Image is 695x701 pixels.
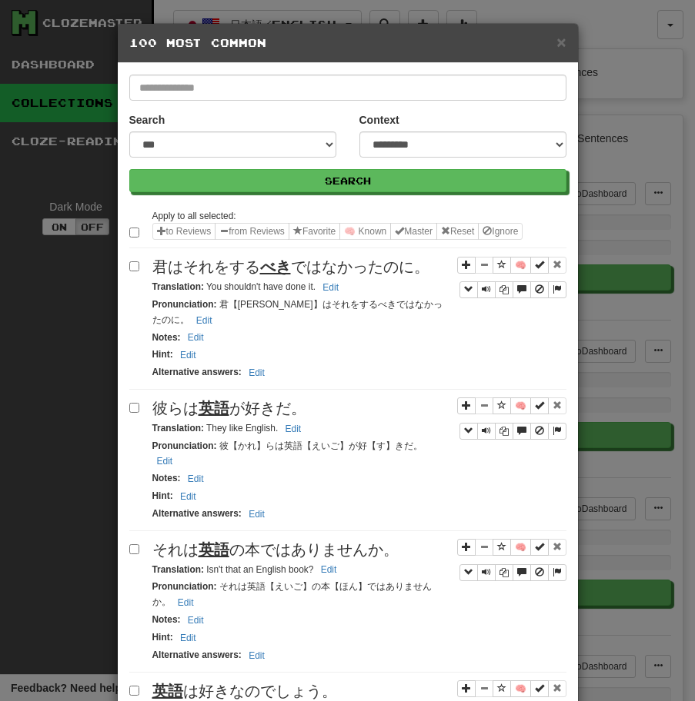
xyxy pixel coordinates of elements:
[152,453,178,470] button: Edit
[152,423,204,434] strong: Translation :
[244,506,269,523] button: Edit
[152,683,183,699] u: 英語
[152,440,423,467] small: 彼【かれ】らは英語【えいご】が好【す】きだ。
[152,490,173,501] strong: Hint :
[152,581,217,592] strong: Pronunciation :
[129,169,566,192] button: Search
[457,539,566,581] div: Sentence controls
[316,561,342,578] button: Edit
[152,299,443,325] small: 君【[PERSON_NAME]】はそれをするべきではなかったのに。
[183,612,209,629] button: Edit
[152,423,306,434] small: They like English.
[173,594,199,611] button: Edit
[152,440,217,451] strong: Pronunciation :
[152,541,399,558] span: それは の本ではありませんか。
[556,33,566,51] span: ×
[390,223,437,240] button: Master
[339,223,391,240] button: 🧠 Known
[152,223,523,240] div: Sentence options
[510,397,531,414] button: 🧠
[152,683,337,699] span: は好きなのでしょう。
[152,400,306,417] span: 彼らは が好きだ。
[199,400,229,417] u: 英語
[510,680,531,697] button: 🧠
[129,35,566,51] h5: 100 Most Common
[175,488,201,505] button: Edit
[244,647,269,664] button: Edit
[510,539,531,556] button: 🧠
[510,257,531,274] button: 🧠
[152,632,173,643] strong: Hint :
[152,299,217,310] strong: Pronunciation :
[192,312,217,329] button: Edit
[152,473,181,483] strong: Notes :
[459,423,566,440] div: Sentence controls
[152,508,242,519] strong: Alternative answers :
[152,614,181,625] strong: Notes :
[457,256,566,298] div: Sentence controls
[152,281,344,292] small: You shouldn't have done it.
[556,34,566,50] button: Close
[152,332,181,343] strong: Notes :
[244,364,269,381] button: Edit
[175,630,201,646] button: Edit
[436,223,479,240] button: Reset
[289,223,340,240] button: Favorite
[183,329,209,346] button: Edit
[152,650,242,660] strong: Alternative answers :
[175,347,201,364] button: Edit
[457,397,566,440] div: Sentence controls
[459,281,566,298] div: Sentence controls
[260,258,291,275] u: べき
[152,564,204,575] strong: Translation :
[281,420,306,437] button: Edit
[152,581,432,607] small: それは英語【えいご】の本【ほん】ではありませんか。
[152,211,236,221] small: Apply to all selected:
[359,112,399,128] label: Context
[183,470,209,487] button: Edit
[199,541,229,558] u: 英語
[152,281,204,292] strong: Translation :
[478,223,523,240] button: Ignore
[318,279,343,296] button: Edit
[152,367,242,377] strong: Alternative answers :
[152,223,216,240] button: to Reviews
[152,564,342,575] small: Isn't that an English book?
[152,349,173,360] strong: Hint :
[129,112,165,128] label: Search
[152,258,429,275] span: 君はそれをする ではなかったのに。
[215,223,289,240] button: from Reviews
[459,564,566,581] div: Sentence controls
